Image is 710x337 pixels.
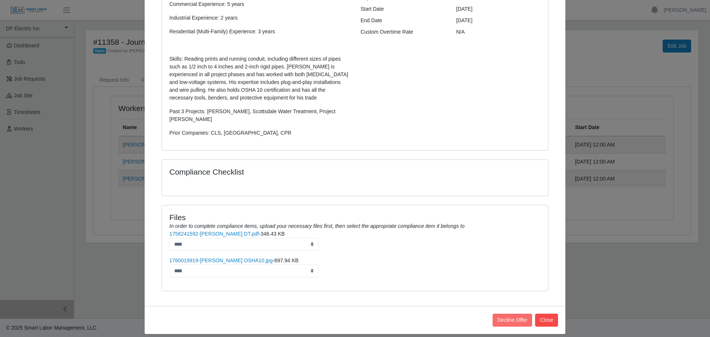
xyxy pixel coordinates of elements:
[493,314,532,327] button: Decline Offer
[169,223,464,229] i: In order to complete compliance items, upload your necessary files first, then select the appropr...
[169,167,413,176] h4: Compliance Checklist
[261,231,285,237] span: 346.43 KB
[274,257,298,263] span: 697.94 KB
[169,257,541,277] li: -
[169,55,349,102] p: Skills: Reading prints and running conduit, including different sizes of pipes such as 1/2 inch t...
[456,29,465,35] span: N/A
[169,28,349,36] p: Residential (Multi-Family) Experience: 3 years
[169,129,349,137] p: Prior Companies: CLS, [GEOGRAPHIC_DATA], CPR
[355,17,451,24] div: End Date
[456,17,473,23] span: [DATE]
[169,14,349,22] p: Industrial Experience: 2 years
[169,108,349,123] p: Past 3 Projects: [PERSON_NAME], Scottsdale Water Treatment, Project [PERSON_NAME]
[169,231,259,237] a: 1758241592-[PERSON_NAME] DT.pdf
[169,257,273,263] a: 1760019919-[PERSON_NAME] OSHA10.jpg
[535,314,558,327] button: Close
[169,213,541,222] h4: Files
[169,230,541,251] li: -
[355,28,451,36] div: Custom Overtime Rate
